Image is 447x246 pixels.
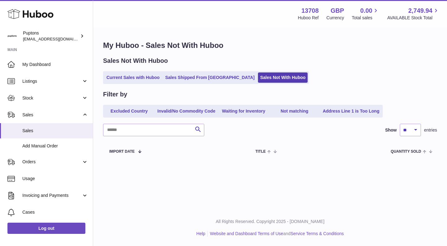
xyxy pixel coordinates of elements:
[23,36,91,41] span: [EMAIL_ADDRESS][DOMAIN_NAME]
[219,106,269,116] a: Waiting for Inventory
[408,7,432,15] span: 2,749.94
[7,223,85,234] a: Log out
[155,106,218,116] a: Invalid/No Commodity Code
[22,143,88,149] span: Add Manual Order
[103,90,127,99] h2: Filter by
[22,193,82,198] span: Invoicing and Payments
[22,159,82,165] span: Orders
[255,150,266,154] span: Title
[321,106,382,116] a: Address Line 1 is Too Long
[387,7,440,21] a: 2,749.94 AVAILABLE Stock Total
[103,40,437,50] h1: My Huboo - Sales Not With Huboo
[391,150,421,154] span: Quantity Sold
[22,62,88,67] span: My Dashboard
[22,95,82,101] span: Stock
[22,78,82,84] span: Listings
[331,7,344,15] strong: GBP
[385,127,397,133] label: Show
[352,15,379,21] span: Total sales
[387,15,440,21] span: AVAILABLE Stock Total
[291,231,344,236] a: Service Terms & Conditions
[352,7,379,21] a: 0.00 Total sales
[109,150,135,154] span: Import date
[163,72,257,83] a: Sales Shipped From [GEOGRAPHIC_DATA]
[22,128,88,134] span: Sales
[424,127,437,133] span: entries
[23,30,79,42] div: Puptons
[98,219,442,225] p: All Rights Reserved. Copyright 2025 - [DOMAIN_NAME]
[210,231,283,236] a: Website and Dashboard Terms of Use
[327,15,344,21] div: Currency
[7,31,17,41] img: hello@puptons.com
[298,15,319,21] div: Huboo Ref
[104,106,154,116] a: Excluded Country
[104,72,162,83] a: Current Sales with Huboo
[258,72,308,83] a: Sales Not With Huboo
[270,106,319,116] a: Not matching
[103,57,168,65] h2: Sales Not With Huboo
[208,231,344,237] li: and
[22,209,88,215] span: Cases
[360,7,372,15] span: 0.00
[196,231,205,236] a: Help
[22,176,88,182] span: Usage
[301,7,319,15] strong: 13708
[22,112,82,118] span: Sales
